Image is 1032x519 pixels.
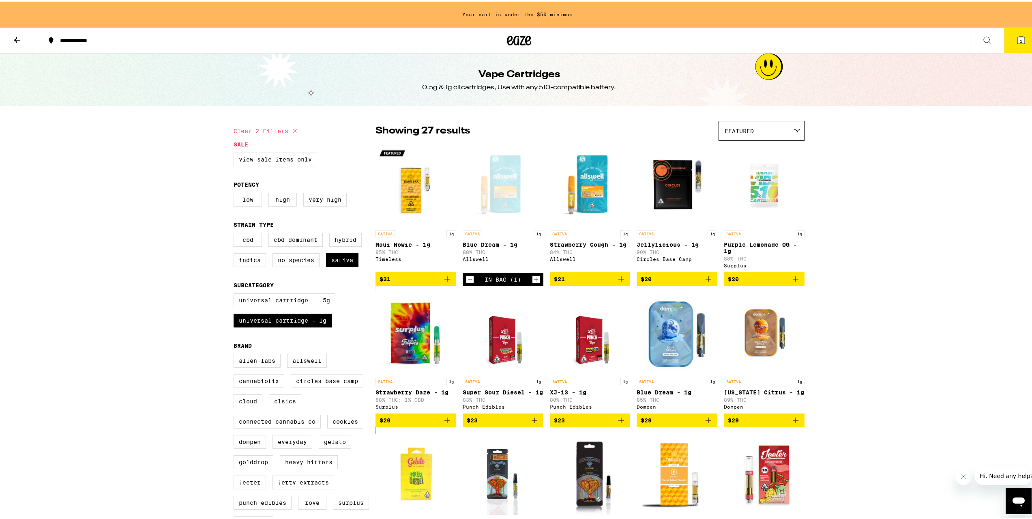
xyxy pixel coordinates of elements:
button: Add to bag [375,271,456,284]
label: Everyday [272,433,312,447]
a: Open page for Jellylicious - 1g from Circles Base Camp [637,143,717,271]
span: $29 [728,416,739,422]
span: $23 [467,416,478,422]
p: 85% THC [637,396,717,401]
img: Punch Edibles - Super Sour Diesel - 1g [472,291,534,372]
p: Showing 27 results [375,123,470,136]
p: 1g [795,376,805,383]
a: Open page for California Citrus - 1g from Dompen [724,291,805,412]
img: Timeless - Maui Wowie - 1g [375,143,456,224]
legend: Sale [234,140,248,146]
p: 1g [620,228,630,236]
p: 1g [795,228,805,236]
img: Allswell - Strawberry Cough - 1g [550,143,631,224]
p: SATIVA [375,376,395,383]
legend: Subcategory [234,280,274,287]
p: 80% THC [550,396,631,401]
div: Allswell [463,255,543,260]
p: 1g [446,228,456,236]
p: SATIVA [550,228,569,236]
p: Super Sour Diesel - 1g [463,388,543,394]
a: Open page for Blue Dream - 1g from Allswell [463,143,543,271]
img: Dompen - Blue Dream - 1g [637,291,717,372]
p: Maui Wowie - 1g [375,240,456,246]
a: Open page for Super Sour Diesel - 1g from Punch Edibles [463,291,543,412]
label: Heavy Hitters [280,454,338,467]
img: Surplus - Strawberry Daze - 1g [375,291,456,372]
a: Open page for XJ-13 - 1g from Punch Edibles [550,291,631,412]
span: $23 [554,416,565,422]
p: 85% THC [375,248,456,253]
div: Surplus [724,261,805,267]
iframe: Button to launch messaging window [1006,487,1032,513]
p: Jellylicious - 1g [637,240,717,246]
label: Cannabiotix [234,373,284,386]
label: Cookies [327,413,363,427]
p: SATIVA [463,228,482,236]
p: Purple Lemonade OG - 1g [724,240,805,253]
legend: Brand [234,341,252,347]
label: High [268,191,297,205]
button: Add to bag [375,412,456,426]
p: 1g [446,376,456,383]
label: CBD Dominant [268,231,323,245]
p: 83% THC [463,396,543,401]
button: Add to bag [550,271,631,284]
label: Gelato [319,433,351,447]
p: Blue Dream - 1g [463,240,543,246]
p: Strawberry Cough - 1g [550,240,631,246]
label: Jetty Extracts [272,474,334,488]
label: Hybrid [329,231,362,245]
legend: Strain Type [234,220,274,226]
span: $31 [380,274,390,281]
label: Circles Base Camp [291,373,363,386]
span: 1 [1020,37,1022,42]
p: SATIVA [724,376,743,383]
a: Open page for Strawberry Daze - 1g from Surplus [375,291,456,412]
span: Hi. Need any help? [5,6,58,12]
p: SATIVA [550,376,569,383]
div: Dompen [724,403,805,408]
p: 1g [708,376,717,383]
label: Sativa [326,252,358,265]
iframe: Message from company [975,465,1032,483]
p: 90% THC [637,248,717,253]
span: $29 [641,416,652,422]
label: Very High [303,191,347,205]
label: Allswell [287,352,327,366]
h1: Vape Cartridges [478,66,560,80]
label: CBD [234,231,262,245]
button: Add to bag [637,271,717,284]
span: $20 [728,274,739,281]
div: Punch Edibles [463,403,543,408]
span: $20 [641,274,652,281]
label: Punch Edibles [234,494,292,508]
img: Punch Edibles - XJ-13 - 1g [558,291,621,372]
img: GoldDrop - Pina Fresca Liquid Diamonds - 1g [470,432,535,513]
label: No Species [272,252,320,265]
a: Open page for Maui Wowie - 1g from Timeless [375,143,456,271]
button: Add to bag [637,412,717,426]
p: 1g [620,376,630,383]
p: [US_STATE] Citrus - 1g [724,388,805,394]
a: Open page for Strawberry Cough - 1g from Allswell [550,143,631,271]
img: Surplus - Purple Lemonade OG - 1g [732,143,797,224]
div: Allswell [550,255,631,260]
img: Timeless - Sweet Island Skunk - 1g [637,432,717,513]
iframe: Close message [955,467,972,483]
p: 1g [534,376,543,383]
label: Surplus [333,494,369,508]
div: Dompen [637,403,717,408]
p: SATIVA [463,376,482,383]
img: Gelato - Sour Diesel - 1g [375,432,456,513]
img: GoldDrop - Super Lemon Haze Liquid Diamonds - 1g [551,432,629,513]
button: Clear 2 filters [234,119,300,140]
label: Indica [234,252,266,265]
button: Add to bag [463,412,543,426]
img: Jeeter - Jeeter Juice: Strawberry Sour Diesel - 1g [724,432,805,513]
div: Surplus [375,403,456,408]
p: 88% THC [463,248,543,253]
button: Add to bag [724,271,805,284]
p: Blue Dream - 1g [637,388,717,394]
p: 1g [708,228,717,236]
